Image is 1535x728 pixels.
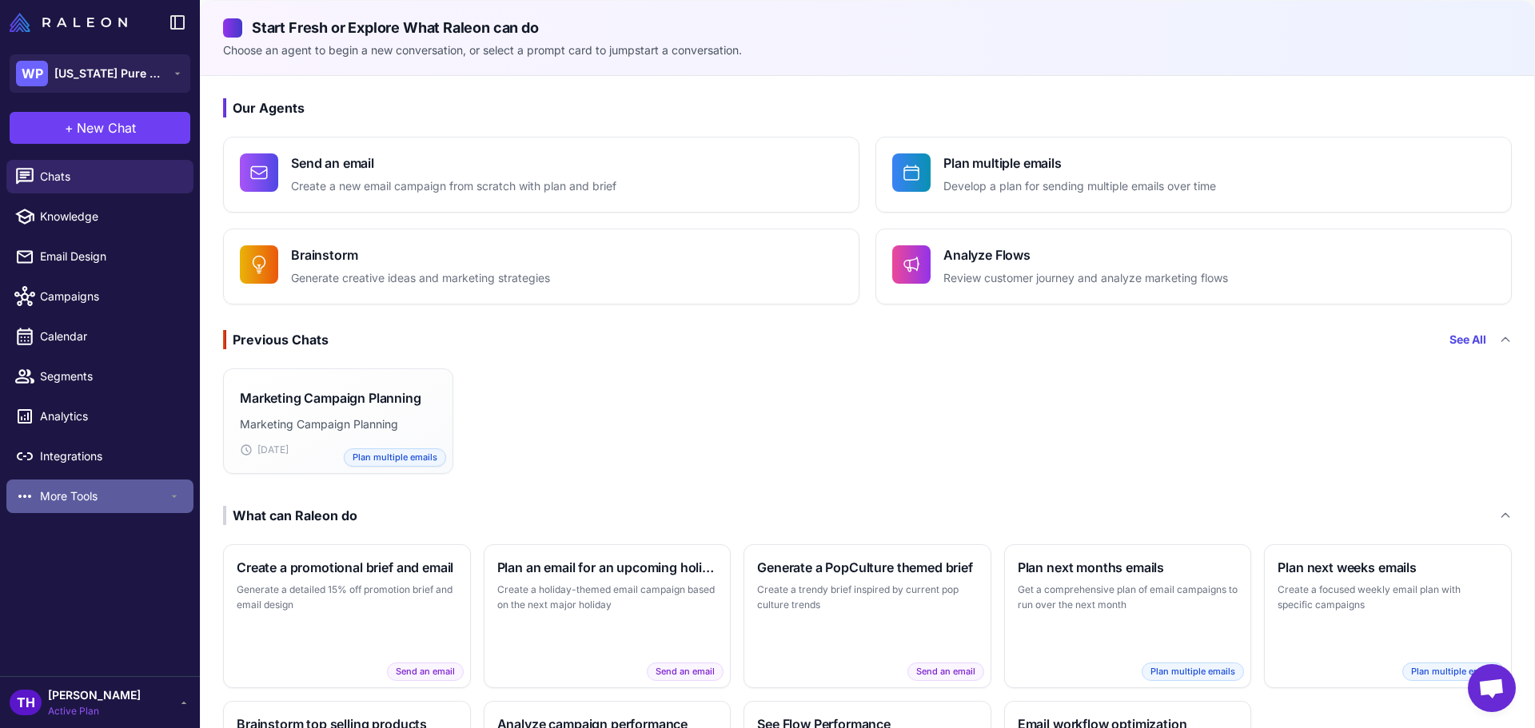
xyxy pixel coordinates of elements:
span: Send an email [387,662,464,681]
button: +New Chat [10,112,190,144]
span: Plan multiple emails [1402,662,1505,681]
p: Create a holiday-themed email campaign based on the next major holiday [497,582,718,613]
button: Plan next weeks emailsCreate a focused weekly email plan with specific campaignsPlan multiple emails [1264,544,1512,688]
span: More Tools [40,487,168,505]
p: Create a focused weekly email plan with specific campaigns [1278,582,1498,613]
span: New Chat [77,118,136,137]
span: Analytics [40,408,181,425]
p: Create a trendy brief inspired by current pop culture trends [757,582,978,613]
span: + [65,118,74,137]
span: Calendar [40,328,181,345]
p: Get a comprehensive plan of email campaigns to run over the next month [1018,582,1238,613]
button: WP[US_STATE] Pure Natural Beef [10,54,190,93]
button: Analyze FlowsReview customer journey and analyze marketing flows [875,229,1512,304]
div: [DATE] [240,443,437,457]
span: Chats [40,168,181,185]
span: Active Plan [48,704,141,718]
p: Develop a plan for sending multiple emails over time [943,177,1216,196]
button: Send an emailCreate a new email campaign from scratch with plan and brief [223,137,859,213]
button: BrainstormGenerate creative ideas and marketing strategies [223,229,859,304]
h4: Plan multiple emails [943,153,1216,173]
a: Knowledge [6,200,193,233]
p: Choose an agent to begin a new conversation, or select a prompt card to jumpstart a conversation. [223,42,1512,59]
span: Campaigns [40,288,181,305]
a: Raleon Logo [10,13,134,32]
h3: Plan next months emails [1018,558,1238,577]
button: Generate a PopCulture themed briefCreate a trendy brief inspired by current pop culture trendsSen... [744,544,991,688]
div: Previous Chats [223,330,329,349]
h3: Create a promotional brief and email [237,558,457,577]
span: Send an email [907,662,984,681]
span: [PERSON_NAME] [48,686,141,704]
h3: Plan next weeks emails [1278,558,1498,577]
button: Plan multiple emailsDevelop a plan for sending multiple emails over time [875,137,1512,213]
h3: Our Agents [223,98,1512,117]
span: Plan multiple emails [1142,662,1244,681]
h3: Marketing Campaign Planning [240,388,421,408]
button: Plan an email for an upcoming holidayCreate a holiday-themed email campaign based on the next maj... [484,544,732,688]
h2: Start Fresh or Explore What Raleon can do [223,17,1512,38]
a: Chats [6,160,193,193]
div: TH [10,690,42,715]
button: Create a promotional brief and emailGenerate a detailed 15% off promotion brief and email designS... [223,544,471,688]
span: Plan multiple emails [344,448,446,467]
a: Campaigns [6,280,193,313]
a: Integrations [6,440,193,473]
a: Segments [6,360,193,393]
h4: Analyze Flows [943,245,1228,265]
h4: Send an email [291,153,616,173]
p: Review customer journey and analyze marketing flows [943,269,1228,288]
a: Email Design [6,240,193,273]
p: Create a new email campaign from scratch with plan and brief [291,177,616,196]
p: Marketing Campaign Planning [240,416,437,433]
a: See All [1449,331,1486,348]
button: Plan next months emailsGet a comprehensive plan of email campaigns to run over the next monthPlan... [1004,544,1252,688]
span: [US_STATE] Pure Natural Beef [54,65,166,82]
div: WP [16,61,48,86]
h3: Generate a PopCulture themed brief [757,558,978,577]
span: Integrations [40,448,181,465]
h4: Brainstorm [291,245,550,265]
p: Generate creative ideas and marketing strategies [291,269,550,288]
a: Calendar [6,320,193,353]
span: Segments [40,368,181,385]
div: What can Raleon do [223,506,357,525]
h3: Plan an email for an upcoming holiday [497,558,718,577]
span: Send an email [647,662,724,681]
span: Email Design [40,248,181,265]
img: Raleon Logo [10,13,127,32]
div: Open chat [1468,664,1516,712]
p: Generate a detailed 15% off promotion brief and email design [237,582,457,613]
span: Knowledge [40,208,181,225]
a: Analytics [6,400,193,433]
